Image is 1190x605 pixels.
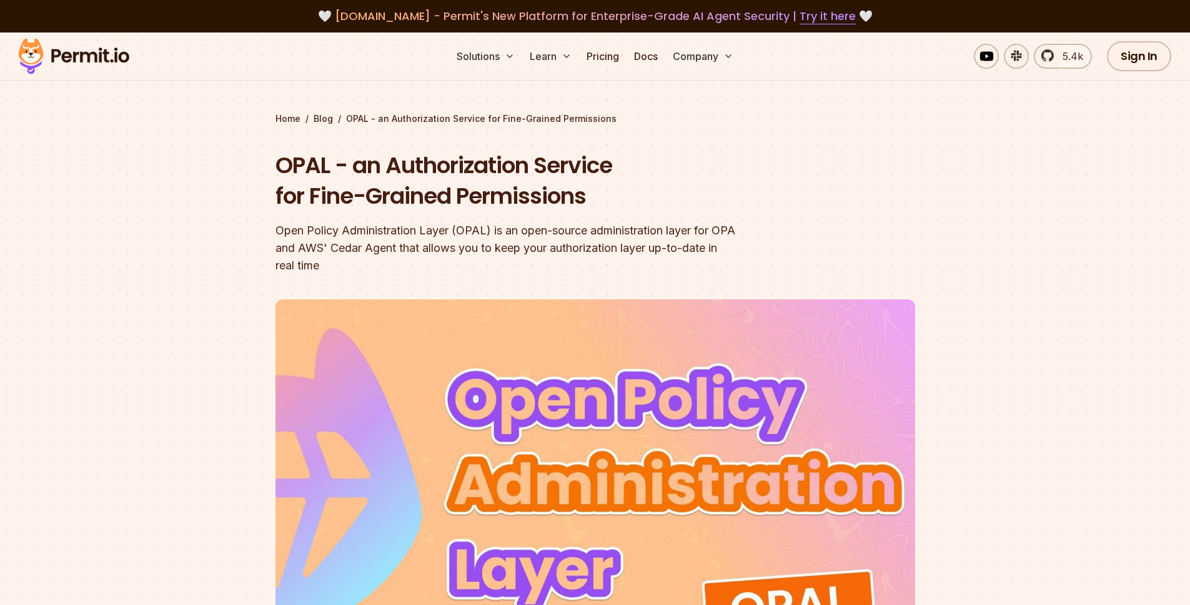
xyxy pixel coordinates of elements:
a: Try it here [800,8,856,24]
button: Company [668,44,738,69]
span: 5.4k [1055,49,1083,64]
div: Open Policy Administration Layer (OPAL) is an open-source administration layer for OPA and AWS' C... [275,222,755,274]
h1: OPAL - an Authorization Service for Fine-Grained Permissions [275,150,755,212]
a: Blog [314,112,333,125]
a: 5.4k [1034,44,1092,69]
a: Sign In [1107,41,1171,71]
button: Learn [525,44,577,69]
button: Solutions [452,44,520,69]
span: [DOMAIN_NAME] - Permit's New Platform for Enterprise-Grade AI Agent Security | [335,8,856,24]
a: Home [275,112,300,125]
a: Pricing [582,44,624,69]
a: Docs [629,44,663,69]
div: 🤍 🤍 [30,7,1160,25]
img: Permit logo [12,35,135,77]
div: / / [275,112,915,125]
